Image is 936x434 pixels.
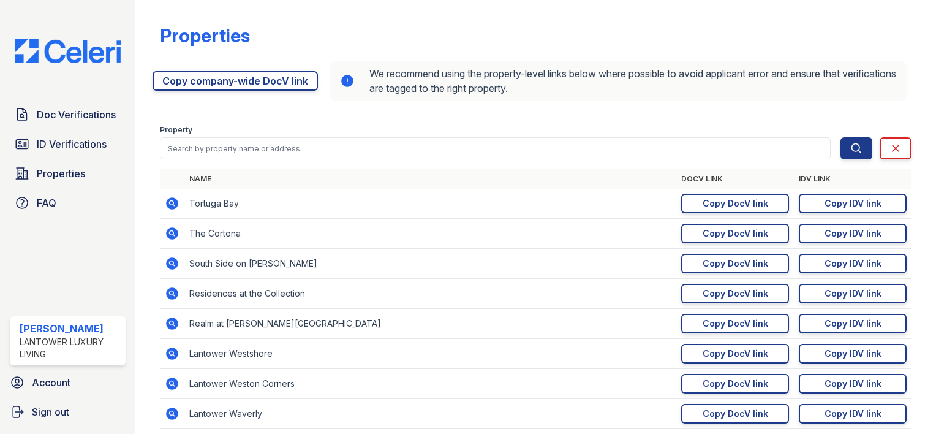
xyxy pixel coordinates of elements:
a: Copy DocV link [681,404,789,424]
a: Copy IDV link [799,254,907,273]
span: ID Verifications [37,137,107,151]
div: Copy DocV link [703,257,768,270]
a: FAQ [10,191,126,215]
span: Account [32,375,70,390]
div: Copy IDV link [825,378,881,390]
div: Copy DocV link [703,348,768,360]
td: Lantower Weston Corners [184,369,676,399]
div: We recommend using the property-level links below where possible to avoid applicant error and ens... [330,61,907,101]
a: Copy DocV link [681,314,789,333]
div: Copy DocV link [703,408,768,420]
div: Copy IDV link [825,287,881,300]
td: The Cortona [184,219,676,249]
td: Realm at [PERSON_NAME][GEOGRAPHIC_DATA] [184,309,676,339]
a: Copy DocV link [681,194,789,213]
a: Copy IDV link [799,404,907,424]
a: Copy DocV link [681,224,789,243]
div: Properties [160,25,250,47]
a: Copy IDV link [799,374,907,394]
a: Copy DocV link [681,344,789,364]
td: Residences at the Collection [184,279,676,309]
span: FAQ [37,196,56,210]
span: Doc Verifications [37,107,116,122]
div: Copy IDV link [825,227,881,240]
div: Copy DocV link [703,227,768,240]
div: Copy DocV link [703,287,768,300]
a: Copy IDV link [799,194,907,213]
div: Copy IDV link [825,408,881,420]
img: CE_Logo_Blue-a8612792a0a2168367f1c8372b55b34899dd931a85d93a1a3d3e32e68fde9ad4.png [5,39,130,63]
span: Sign out [32,405,69,419]
a: Sign out [5,400,130,424]
div: Copy IDV link [825,318,881,330]
td: South Side on [PERSON_NAME] [184,249,676,279]
input: Search by property name or address [160,137,831,159]
label: Property [160,125,192,135]
span: Properties [37,166,85,181]
div: Copy IDV link [825,348,881,360]
a: Copy IDV link [799,314,907,333]
div: [PERSON_NAME] [20,321,121,336]
td: Lantower Westshore [184,339,676,369]
div: Copy IDV link [825,197,881,210]
a: Properties [10,161,126,186]
div: Copy DocV link [703,197,768,210]
div: Lantower Luxury Living [20,336,121,360]
div: Copy DocV link [703,378,768,390]
th: Name [184,169,676,189]
a: ID Verifications [10,132,126,156]
div: Copy DocV link [703,318,768,330]
div: Copy IDV link [825,257,881,270]
th: IDV Link [794,169,911,189]
a: Account [5,370,130,395]
th: DocV Link [676,169,794,189]
a: Copy IDV link [799,284,907,303]
td: Tortuga Bay [184,189,676,219]
a: Copy IDV link [799,224,907,243]
a: Copy DocV link [681,254,789,273]
a: Copy company-wide DocV link [153,71,318,91]
a: Copy DocV link [681,284,789,303]
td: Lantower Waverly [184,399,676,429]
a: Copy DocV link [681,374,789,394]
a: Copy IDV link [799,344,907,364]
a: Doc Verifications [10,102,126,127]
